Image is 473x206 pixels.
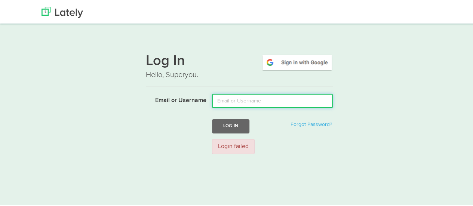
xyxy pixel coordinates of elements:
h1: Log In [146,53,333,68]
div: Login failed [212,138,255,153]
p: Hello, Superyou. [146,68,333,79]
input: Email or Username [212,93,333,107]
button: Log In [212,118,249,132]
label: Email or Username [140,93,206,104]
img: google-signin.png [261,53,333,70]
img: Lately [42,6,83,17]
a: Forgot Password? [291,121,332,126]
